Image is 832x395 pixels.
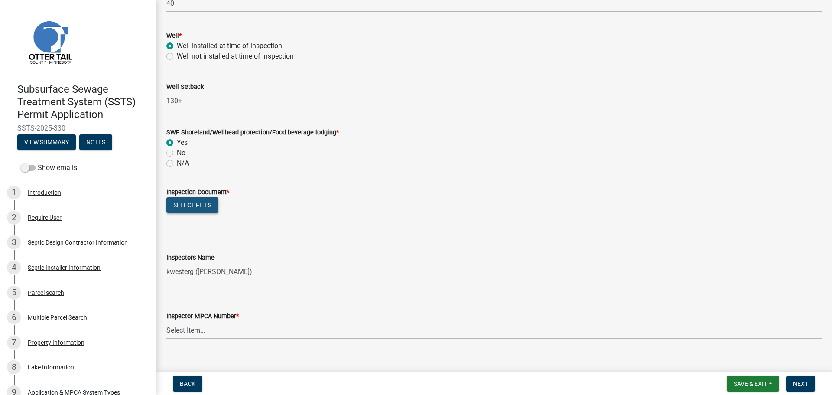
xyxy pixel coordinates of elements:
[177,51,294,62] label: Well not installed at time of inspection
[79,140,112,147] wm-modal-confirm: Notes
[734,380,767,387] span: Save & Exit
[28,314,87,320] div: Multiple Parcel Search
[166,33,182,39] label: Well
[17,124,139,132] span: SSTS-2025-330
[17,83,149,121] h4: Subsurface Sewage Treatment System (SSTS) Permit Application
[166,313,239,320] label: Inspector MPCA Number
[177,148,185,158] label: No
[17,134,76,150] button: View Summary
[786,376,815,392] button: Next
[7,261,21,274] div: 4
[28,364,74,370] div: Lake Information
[177,137,188,148] label: Yes
[173,376,202,392] button: Back
[7,235,21,249] div: 3
[28,239,128,245] div: Septic Design Contractor Information
[28,290,64,296] div: Parcel search
[7,310,21,324] div: 6
[166,84,204,90] label: Well Setback
[7,286,21,300] div: 5
[28,189,61,196] div: Introduction
[17,9,82,74] img: Otter Tail County, Minnesota
[727,376,779,392] button: Save & Exit
[180,380,195,387] span: Back
[79,134,112,150] button: Notes
[166,197,218,213] button: Select files
[7,211,21,225] div: 2
[166,255,214,261] label: Inspectors Name
[177,41,282,51] label: Well installed at time of inspection
[21,163,77,173] label: Show emails
[28,340,84,346] div: Property Information
[17,140,76,147] wm-modal-confirm: Summary
[28,264,101,271] div: Septic Installer Information
[166,189,229,196] label: Inspection Document
[7,336,21,349] div: 7
[793,380,808,387] span: Next
[7,186,21,199] div: 1
[177,158,189,169] label: N/A
[166,130,339,136] label: SWF Shoreland/Wellhead protection/Food beverage lodging
[28,215,62,221] div: Require User
[7,360,21,374] div: 8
